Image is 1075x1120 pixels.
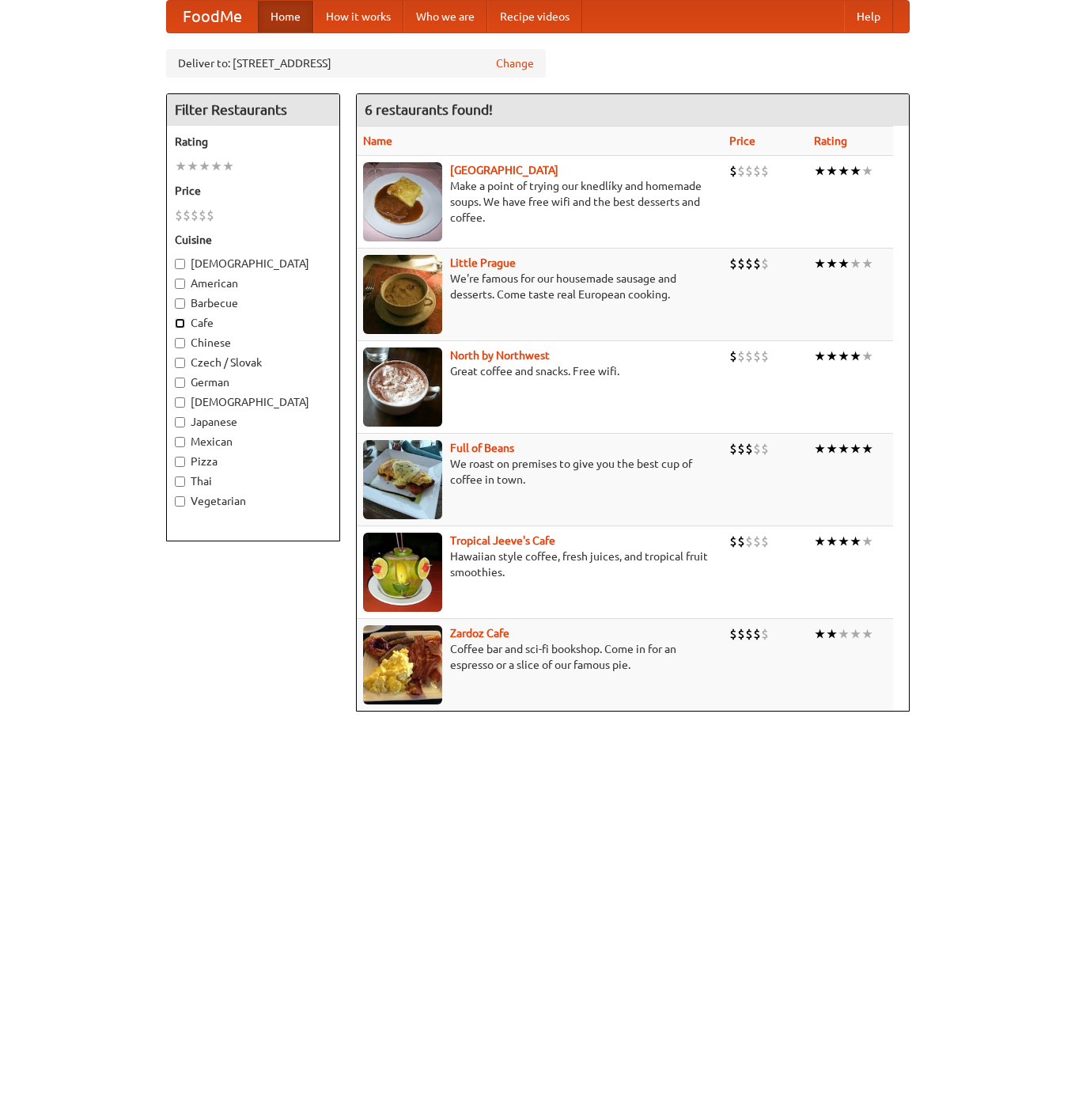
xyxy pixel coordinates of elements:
li: $ [729,625,737,643]
li: $ [745,533,753,550]
li: ★ [850,162,861,180]
li: $ [745,162,753,180]
p: Great coffee and snacks. Free wifi. [363,363,717,379]
li: $ [729,533,737,550]
input: Barbecue [175,298,185,309]
b: Tropical Jeeve's Cafe [450,534,555,547]
input: Chinese [175,338,185,348]
li: $ [737,347,745,365]
li: $ [753,533,761,550]
input: American [175,279,185,289]
li: ★ [850,347,861,365]
img: north.jpg [363,347,442,427]
a: [GEOGRAPHIC_DATA] [450,164,558,177]
p: Hawaiian style coffee, fresh juices, and tropical fruit smoothies. [363,549,717,580]
input: Vegetarian [175,496,185,507]
li: $ [729,162,737,180]
a: Zardoz Cafe [450,627,509,640]
li: ★ [826,162,838,180]
li: ★ [838,255,850,272]
label: Czech / Slovak [175,355,331,370]
a: Recipe videos [487,1,582,32]
li: $ [753,440,761,457]
li: ★ [826,533,838,550]
li: ★ [861,440,873,457]
h5: Cuisine [175,232,331,248]
li: ★ [838,347,850,365]
li: $ [729,255,737,272]
label: Barbecue [175,295,331,311]
li: $ [737,440,745,457]
b: Full of Beans [450,442,514,454]
li: ★ [861,162,873,180]
li: ★ [850,255,861,272]
img: czechpoint.jpg [363,162,442,241]
li: ★ [814,255,826,272]
input: Czech / Slovak [175,358,185,368]
li: $ [199,207,206,224]
input: [DEMOGRAPHIC_DATA] [175,397,185,408]
li: $ [761,162,769,180]
li: $ [729,440,737,457]
input: Thai [175,476,185,487]
li: $ [761,347,769,365]
li: $ [753,255,761,272]
label: [DEMOGRAPHIC_DATA] [175,256,331,271]
h4: Filter Restaurants [167,94,339,126]
a: FoodMe [167,1,258,32]
b: Little Prague [450,256,516,269]
input: [DEMOGRAPHIC_DATA] [175,259,185,269]
li: $ [737,533,745,550]
ng-pluralize: 6 restaurants found! [365,102,493,117]
input: German [175,378,185,388]
li: ★ [861,255,873,272]
a: Rating [814,135,847,147]
a: Who we are [403,1,487,32]
li: ★ [861,347,873,365]
li: ★ [850,625,861,643]
a: Name [363,135,392,147]
li: ★ [826,440,838,457]
li: $ [745,347,753,365]
li: ★ [210,158,222,175]
label: Chinese [175,335,331,351]
p: Coffee bar and sci-fi bookshop. Come in for an espresso or a slice of our famous pie. [363,641,717,673]
p: Make a point of trying our knedlíky and homemade soups. We have free wifi and the best desserts a... [363,178,717,226]
li: ★ [175,158,187,175]
label: Vegetarian [175,493,331,509]
li: $ [737,625,745,643]
li: ★ [850,440,861,457]
label: Thai [175,473,331,489]
label: Pizza [175,454,331,469]
input: Pizza [175,457,185,467]
img: beans.jpg [363,440,442,519]
p: We're famous for our housemade sausage and desserts. Come taste real European cooking. [363,271,717,302]
label: Cafe [175,315,331,331]
label: German [175,374,331,390]
li: $ [753,625,761,643]
li: $ [753,347,761,365]
a: North by Northwest [450,349,550,362]
img: jeeves.jpg [363,533,442,612]
a: Change [496,55,534,71]
label: Mexican [175,434,331,450]
div: Deliver to: [STREET_ADDRESS] [166,49,546,78]
li: ★ [861,533,873,550]
a: Home [258,1,313,32]
li: $ [729,347,737,365]
li: ★ [814,440,826,457]
li: $ [745,440,753,457]
li: ★ [814,162,826,180]
li: ★ [861,625,873,643]
li: ★ [838,533,850,550]
p: We roast on premises to give you the best cup of coffee in town. [363,456,717,488]
li: ★ [814,347,826,365]
li: $ [183,207,191,224]
label: [DEMOGRAPHIC_DATA] [175,394,331,410]
li: ★ [838,625,850,643]
li: ★ [826,255,838,272]
label: Japanese [175,414,331,430]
